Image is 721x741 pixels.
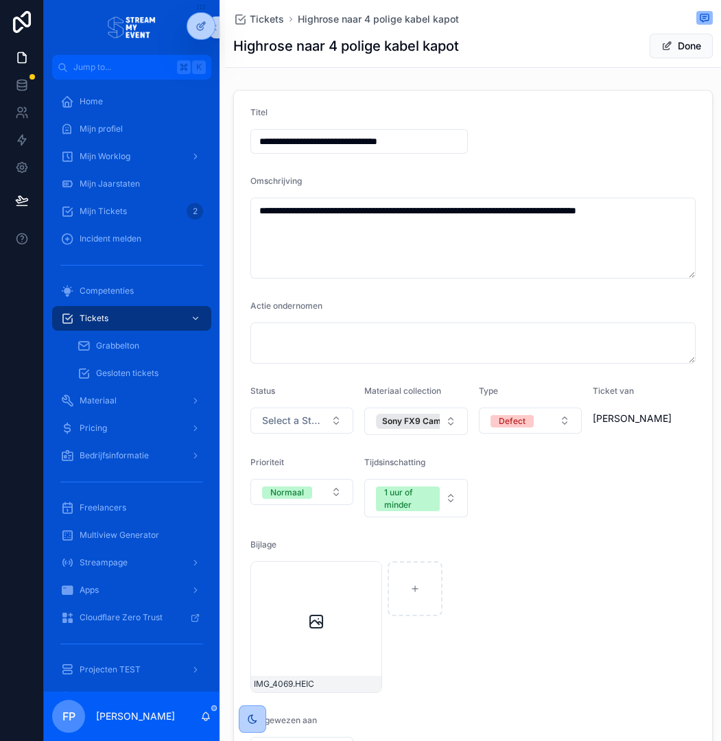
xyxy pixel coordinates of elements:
[96,368,158,379] span: Gesloten tickets
[250,457,284,467] span: Prioriteit
[69,333,211,358] a: Grabbelton
[250,479,353,505] button: Select Button
[193,62,204,73] span: K
[384,486,431,511] div: 1 uur of minder
[69,361,211,386] a: Gesloten tickets
[499,415,525,427] div: Defect
[382,416,466,427] span: Sony FX9 Cameraset
[80,612,163,623] span: Cloudflare Zero Trust
[364,408,467,435] button: Select Button
[96,340,139,351] span: Grabbelton
[250,176,302,186] span: Omschrijving
[80,557,128,568] span: Streampage
[479,408,582,434] button: Select Button
[80,178,140,189] span: Mijn Jaarstaten
[52,495,211,520] a: Freelancers
[52,55,211,80] button: Jump to...K
[44,80,220,692] div: scrollable content
[479,386,498,396] span: Type
[52,279,211,303] a: Competenties
[250,386,275,396] span: Status
[52,605,211,630] a: Cloudflare Zero Trust
[80,123,123,134] span: Mijn profiel
[108,16,156,38] img: App logo
[80,285,134,296] span: Competenties
[80,151,130,162] span: Mijn Worklog
[80,313,108,324] span: Tickets
[298,12,459,26] a: Highrose naar 4 polige kabel kapot
[80,96,103,107] span: Home
[80,450,149,461] span: Bedrijfsinformatie
[250,539,276,550] span: Bijlage
[80,423,107,434] span: Pricing
[52,117,211,141] a: Mijn profiel
[250,715,317,725] span: Toegewezen aan
[250,408,353,434] button: Select Button
[52,550,211,575] a: Streampage
[250,12,284,26] span: Tickets
[52,416,211,440] a: Pricing
[364,457,425,467] span: Tijdsinschatting
[593,386,634,396] span: Ticket van
[364,479,467,517] button: Select Button
[52,443,211,468] a: Bedrijfsinformatie
[80,664,141,675] span: Projecten TEST
[80,395,117,406] span: Materiaal
[262,414,325,427] span: Select a Status
[233,12,284,26] a: Tickets
[364,386,441,396] span: Materiaal collection
[250,107,268,117] span: Titel
[650,34,713,58] button: Done
[52,144,211,169] a: Mijn Worklog
[80,585,99,596] span: Apps
[52,226,211,251] a: Incident melden
[80,206,127,217] span: Mijn Tickets
[376,414,486,429] button: Unselect 23
[293,679,314,690] span: .HEIC
[80,233,141,244] span: Incident melden
[52,89,211,114] a: Home
[254,679,293,690] span: IMG_4069
[52,523,211,548] a: Multiview Generator
[96,709,175,723] p: [PERSON_NAME]
[52,199,211,224] a: Mijn Tickets2
[52,578,211,602] a: Apps
[52,306,211,331] a: Tickets
[233,36,459,56] h1: Highrose naar 4 polige kabel kapot
[80,502,126,513] span: Freelancers
[187,203,203,220] div: 2
[62,708,75,725] span: FP
[73,62,172,73] span: Jump to...
[80,530,159,541] span: Multiview Generator
[270,486,304,499] div: Normaal
[250,301,322,311] span: Actie ondernomen
[593,412,672,425] span: [PERSON_NAME]
[52,172,211,196] a: Mijn Jaarstaten
[52,388,211,413] a: Materiaal
[52,657,211,682] a: Projecten TEST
